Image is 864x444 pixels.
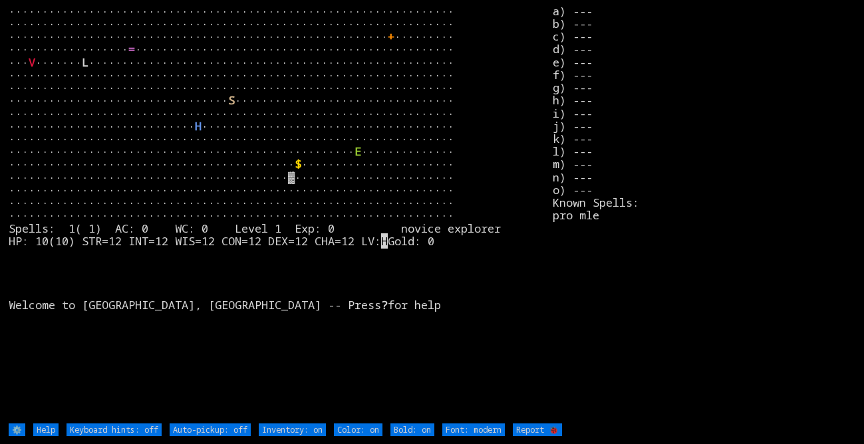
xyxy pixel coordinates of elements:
stats: a) --- b) --- c) --- d) --- e) --- f) --- g) --- h) --- i) --- j) --- k) --- l) --- m) --- n) ---... [553,5,855,422]
font: = [128,41,135,56]
font: + [388,29,394,44]
input: Auto-pickup: off [170,423,251,436]
input: ⚙️ [9,423,25,436]
input: Color: on [334,423,382,436]
input: Report 🐞 [513,423,562,436]
font: V [29,55,35,70]
input: Inventory: on [259,423,326,436]
font: L [82,55,88,70]
input: Font: modern [442,423,505,436]
input: Bold: on [390,423,434,436]
larn: ··································································· ·····························... [9,5,553,422]
b: ? [381,297,388,312]
input: Help [33,423,59,436]
font: H [195,118,202,134]
mark: H [381,233,388,249]
font: E [355,144,361,159]
input: Keyboard hints: off [67,423,162,436]
font: $ [295,156,301,171]
font: S [228,92,235,108]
